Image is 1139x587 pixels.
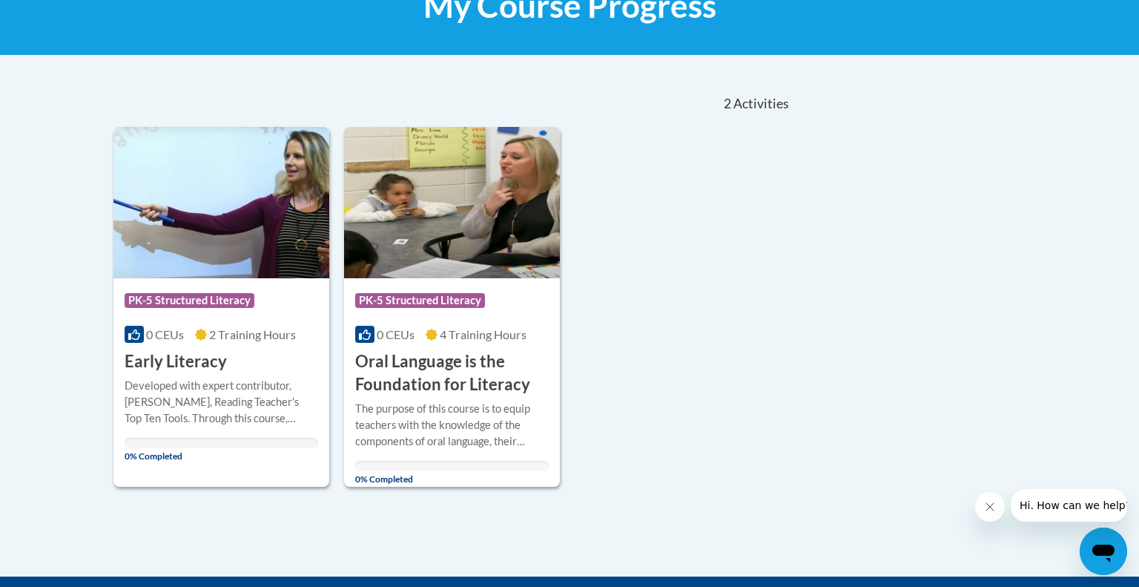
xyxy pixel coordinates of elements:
[209,327,296,341] span: 2 Training Hours
[355,293,485,308] span: PK-5 Structured Literacy
[9,10,120,22] span: Hi. How can we help?
[440,327,526,341] span: 4 Training Hours
[125,378,318,427] div: Developed with expert contributor, [PERSON_NAME], Reading Teacher's Top Ten Tools. Through this c...
[1080,528,1127,575] iframe: Button to launch messaging window
[344,127,560,486] a: Course LogoPK-5 Structured Literacy0 CEUs4 Training Hours Oral Language is the Foundation for Lit...
[1011,489,1127,522] iframe: Message from company
[113,127,329,486] a: Course LogoPK-5 Structured Literacy0 CEUs2 Training Hours Early LiteracyDeveloped with expert con...
[733,96,789,112] span: Activities
[355,401,549,450] div: The purpose of this course is to equip teachers with the knowledge of the components of oral lang...
[125,350,227,373] h3: Early Literacy
[146,327,184,341] span: 0 CEUs
[355,350,549,396] h3: Oral Language is the Foundation for Literacy
[113,127,329,278] img: Course Logo
[975,492,1005,522] iframe: Close message
[724,96,731,112] span: 2
[125,293,254,308] span: PK-5 Structured Literacy
[377,327,415,341] span: 0 CEUs
[344,127,560,278] img: Course Logo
